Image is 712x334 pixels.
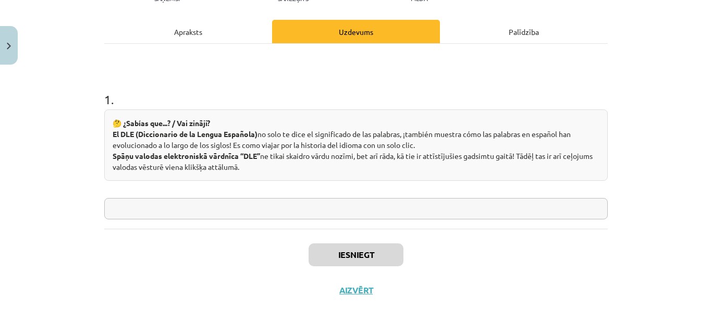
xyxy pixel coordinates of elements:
[309,243,403,266] button: Iesniegt
[440,20,608,43] div: Palīdzība
[113,118,210,128] strong: 🤔 ¿Sabías que...? / Vai zināji?
[336,285,376,295] button: Aizvērt
[113,129,257,139] strong: El DLE (Diccionario de la Lengua Española)
[104,109,608,181] div: no solo te dice el significado de las palabras, ¡también muestra cómo las palabras en español han...
[113,151,260,160] strong: Spāņu valodas elektroniskā vārdnīca “DLE”
[272,20,440,43] div: Uzdevums
[104,74,608,106] h1: 1 .
[7,43,11,50] img: icon-close-lesson-0947bae3869378f0d4975bcd49f059093ad1ed9edebbc8119c70593378902aed.svg
[104,20,272,43] div: Apraksts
